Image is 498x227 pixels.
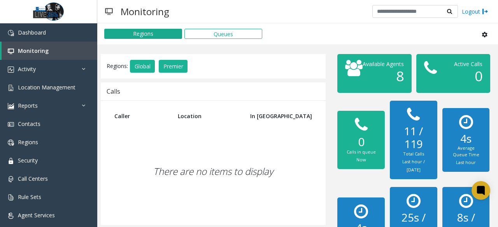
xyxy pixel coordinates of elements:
[462,7,488,16] a: Logout
[8,121,14,127] img: 'icon'
[402,159,425,173] small: Last hour / [DATE]
[18,84,75,91] span: Location Management
[159,60,188,73] button: Premier
[8,103,14,109] img: 'icon'
[8,85,14,91] img: 'icon'
[172,107,244,126] th: Location
[450,145,482,158] div: Average Queue Time
[450,132,482,145] h2: 4s
[8,48,14,54] img: 'icon'
[18,138,38,146] span: Regions
[18,29,46,36] span: Dashboard
[130,60,155,73] button: Global
[363,60,404,68] span: Available Agents
[117,2,173,21] h3: Monitoring
[8,140,14,146] img: 'icon'
[398,151,429,157] div: Total Calls
[8,194,14,201] img: 'icon'
[18,120,40,127] span: Contacts
[18,102,38,109] span: Reports
[345,135,377,149] h2: 0
[109,107,172,126] th: Caller
[107,62,128,69] span: Regions:
[398,125,429,151] h2: 11 / 119
[456,159,476,165] small: Last hour
[184,29,262,39] button: Queues
[356,157,366,162] small: Now
[18,175,48,182] span: Call Centers
[109,126,318,217] div: There are no items to display
[107,86,120,96] div: Calls
[8,213,14,219] img: 'icon'
[482,7,488,16] img: logout
[104,29,182,39] button: Regions
[18,47,49,54] span: Monitoring
[105,2,113,21] img: pageIcon
[345,149,377,155] div: Calls in queue
[454,60,482,68] span: Active Calls
[396,67,404,85] span: 8
[2,42,97,60] a: Monitoring
[244,107,318,126] th: In [GEOGRAPHIC_DATA]
[8,158,14,164] img: 'icon'
[475,67,482,85] span: 0
[18,211,55,219] span: Agent Services
[18,157,38,164] span: Security
[18,193,41,201] span: Rule Sets
[8,30,14,36] img: 'icon'
[8,66,14,73] img: 'icon'
[18,65,36,73] span: Activity
[8,176,14,182] img: 'icon'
